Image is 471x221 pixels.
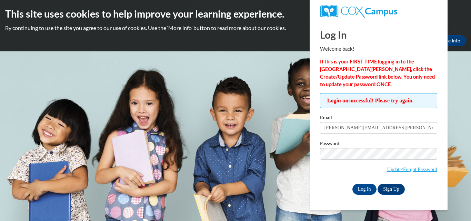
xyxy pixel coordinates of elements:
h2: This site uses cookies to help improve your learning experience. [5,7,466,21]
label: Email [320,115,437,122]
img: COX Campus [320,5,397,18]
h1: Log In [320,28,437,42]
strong: If this is your FIRST TIME logging in to the [GEOGRAPHIC_DATA][PERSON_NAME], click the Create/Upd... [320,59,435,87]
a: Sign Up [378,184,404,195]
span: Login unsuccessful! Please try again. [320,93,437,108]
a: Update/Forgot Password [387,167,437,172]
p: Welcome back! [320,45,437,53]
p: By continuing to use the site you agree to our use of cookies. Use the ‘More info’ button to read... [5,24,466,32]
label: Password [320,141,437,148]
a: COX Campus [320,5,437,18]
a: More Info [433,35,466,46]
input: Log In [352,184,377,195]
